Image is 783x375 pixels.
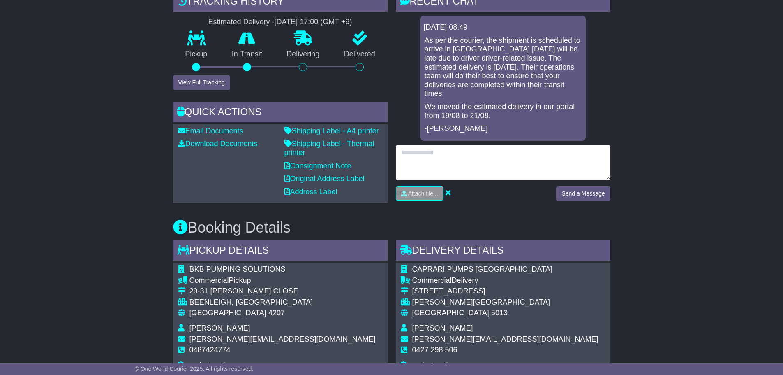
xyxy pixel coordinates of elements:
[412,276,598,285] div: Delivery
[425,36,582,98] p: As per the courier, the shipment is scheduled to arrive in [GEOGRAPHIC_DATA] [DATE] will be late ...
[284,140,374,157] a: Shipping Label - Thermal printer
[425,124,582,133] p: -[PERSON_NAME]
[412,298,598,307] div: [PERSON_NAME][GEOGRAPHIC_DATA]
[412,361,460,369] span: no instructions
[268,309,285,317] span: 4207
[135,366,254,372] span: © One World Courier 2025. All rights reserved.
[173,18,388,27] div: Estimated Delivery -
[275,50,332,59] p: Delivering
[412,309,489,317] span: [GEOGRAPHIC_DATA]
[284,127,379,135] a: Shipping Label - A4 printer
[173,102,388,124] div: Quick Actions
[284,188,337,196] a: Address Label
[189,324,250,332] span: [PERSON_NAME]
[412,324,473,332] span: [PERSON_NAME]
[491,309,508,317] span: 5013
[275,18,352,27] div: [DATE] 17:00 (GMT +9)
[189,309,266,317] span: [GEOGRAPHIC_DATA]
[412,346,457,354] span: 0427 298 506
[425,102,582,120] p: We moved the estimated delivery in our portal from 19/08 to 21/08.
[396,240,610,263] div: Delivery Details
[424,23,582,32] div: [DATE] 08:49
[173,75,230,90] button: View Full Tracking
[412,276,452,284] span: Commercial
[189,276,376,285] div: Pickup
[332,50,388,59] p: Delivered
[412,265,552,273] span: CAPRARI PUMPS [GEOGRAPHIC_DATA]
[556,186,610,201] button: Send a Message
[189,346,231,354] span: 0487424774
[189,287,376,296] div: 29-31 [PERSON_NAME] CLOSE
[178,127,243,135] a: Email Documents
[189,298,376,307] div: BEENLEIGH, [GEOGRAPHIC_DATA]
[412,335,598,343] span: [PERSON_NAME][EMAIL_ADDRESS][DOMAIN_NAME]
[284,175,365,183] a: Original Address Label
[189,265,286,273] span: BKB PUMPING SOLUTIONS
[178,140,258,148] a: Download Documents
[173,219,610,236] h3: Booking Details
[189,361,237,369] span: no instructions
[284,162,351,170] a: Consignment Note
[189,335,376,343] span: [PERSON_NAME][EMAIL_ADDRESS][DOMAIN_NAME]
[219,50,275,59] p: In Transit
[173,50,220,59] p: Pickup
[173,240,388,263] div: Pickup Details
[412,287,598,296] div: [STREET_ADDRESS]
[189,276,229,284] span: Commercial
